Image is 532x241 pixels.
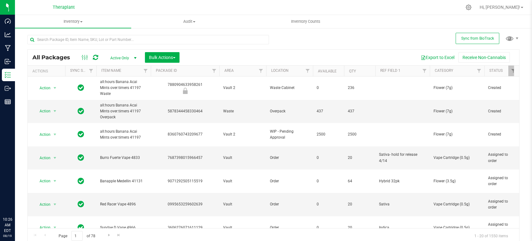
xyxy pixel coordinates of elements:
button: Receive Non-Cannabis [458,52,510,63]
span: 20 [348,225,371,231]
span: Vault [223,178,262,184]
span: 236 [348,85,371,91]
span: Hi, [PERSON_NAME]! [480,5,520,10]
span: Banapple Medellin 41131 [100,178,147,184]
a: Status [489,68,503,73]
span: Red Racer Vape 4896 [100,201,147,207]
span: In Sync [78,223,84,232]
span: Hybrid 32pk [379,178,426,184]
inline-svg: Analytics [5,32,11,38]
span: Assigned to order [488,199,515,210]
a: Filter [303,66,313,76]
span: Created [488,85,515,91]
span: Flower (7g) [434,85,481,91]
span: all:hours Banana Acai Mints over:timers 41197 Overpack [100,102,147,120]
span: 0 [317,225,340,231]
span: Vault [223,225,262,231]
a: Qty [349,69,356,73]
span: 0 [317,85,340,91]
span: Sativa- hold for release 4/14 [379,152,426,164]
span: All Packages [32,54,76,61]
span: Assigned to order [488,152,515,164]
a: Filter [508,66,519,76]
a: Ref Field 1 [380,68,400,73]
div: 9071292505115519 [150,178,220,184]
span: Sundae D Vape 4966 [100,225,147,231]
span: 0 [317,201,340,207]
a: Filter [209,66,219,76]
span: 20 [348,201,371,207]
inline-svg: Manufacturing [5,45,11,51]
span: select [51,130,59,139]
span: 20 [348,155,371,161]
a: Audit [131,15,247,28]
span: 437 [348,108,371,114]
a: Category [435,68,453,73]
span: Order [270,155,309,161]
span: select [51,177,59,185]
inline-svg: Outbound [5,85,11,91]
span: Indica [379,225,426,231]
span: Action [34,154,51,162]
a: Filter [256,66,266,76]
span: In Sync [78,130,84,139]
span: Waste [223,108,262,114]
span: Order [270,225,309,231]
div: Actions [32,69,63,73]
a: Item Name [101,68,121,73]
span: In Sync [78,177,84,185]
span: 2500 [317,131,340,137]
span: Action [34,107,51,116]
span: Order [270,201,309,207]
a: Package ID [156,68,177,73]
span: Inventory [15,19,131,24]
span: Audit [132,19,247,24]
span: Waste Cabinet [270,85,309,91]
span: Created [488,108,515,114]
a: Filter [419,66,430,76]
div: Manage settings [465,4,472,10]
div: 7880904633958261 [150,82,220,94]
a: Inventory Counts [248,15,364,28]
span: Created [488,131,515,137]
span: Flower (7g) [434,108,481,114]
a: Filter [141,66,151,76]
span: Action [34,84,51,92]
button: Sync from BioTrack [456,33,499,44]
a: Inventory [15,15,131,28]
a: Sync Status [70,68,94,73]
div: Newly Received [150,88,220,94]
p: 08/19 [3,234,12,238]
a: Go to the next page [104,231,113,239]
span: Inventory Counts [283,19,329,24]
span: In Sync [78,83,84,92]
span: Overpack [270,108,309,114]
button: Bulk Actions [145,52,180,63]
span: all:hours Banana Acai Mints over:timers 41197 Waste [100,79,147,97]
span: 2500 [348,131,371,137]
span: Vape Cartridge (0.5g) [434,155,481,161]
a: Filter [86,66,96,76]
span: Vape Cartridge (0.5g) [434,201,481,207]
inline-svg: Inbound [5,58,11,65]
span: Burro Fuerte Vape 4833 [100,155,147,161]
div: 0995653259602639 [150,201,220,207]
span: select [51,107,59,116]
span: select [51,223,59,232]
span: Vault [223,201,262,207]
span: Bulk Actions [149,55,175,60]
span: Action [34,130,51,139]
a: Available [318,69,337,73]
span: Assigned to order [488,222,515,234]
span: Page of 78 [53,231,100,241]
div: 3606276071611129 [150,225,220,231]
a: Filter [474,66,484,76]
span: Assigned to order [488,175,515,187]
input: Search Package ID, Item Name, SKU, Lot or Part Number... [27,35,269,44]
p: 10:26 AM EDT [3,217,12,234]
span: Vape Cartridge (0.5g) [434,225,481,231]
span: select [51,200,59,209]
span: Vault 2 [223,85,262,91]
span: WIP - Pending Approval [270,129,309,140]
span: Action [34,200,51,209]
